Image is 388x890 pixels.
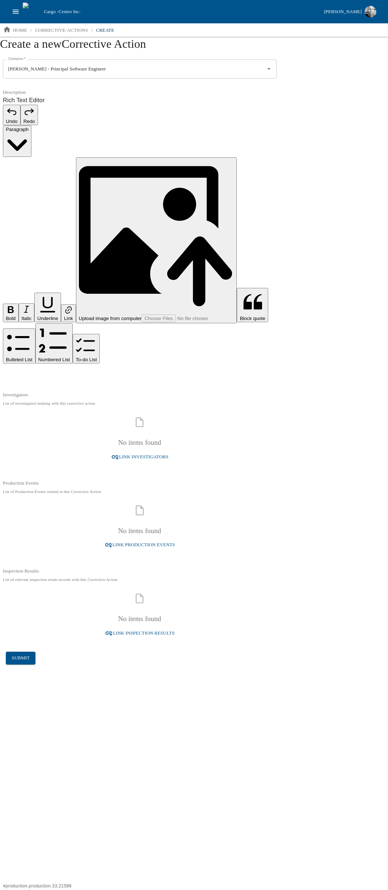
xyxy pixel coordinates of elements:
span: To-do List [76,357,97,362]
button: Upload image from computer [76,157,237,323]
img: cargo logo [23,3,41,21]
span: Redo [23,119,35,124]
span: Paragraph [6,127,28,132]
span: Centro Inc. [58,9,80,14]
button: Undo [3,105,20,125]
button: Bulleted List [3,328,35,364]
div: Cargo - [41,8,321,15]
span: Corrective Action [62,37,146,50]
h6: No items found [118,525,161,536]
p: home [13,27,27,34]
span: Bulleted List [6,357,33,362]
label: Inspection Results [3,568,39,574]
a: corrective-actions [32,24,91,36]
button: Italic [19,303,34,322]
p: corrective-actions [35,27,88,34]
div: [PERSON_NAME] [324,8,362,16]
span: Numbered List [38,357,70,362]
span: Upload image from computer [79,316,142,321]
div: Rich Text Editor. Editing area: main. Press Alt+0 for help. [3,370,277,378]
span: Link Inspection Results [113,629,175,637]
button: Paragraph, Heading [3,126,31,157]
h6: No items found [118,437,161,448]
p: List of relevant inspection result records with this Corrective Action [3,576,277,583]
label: Investigators [3,392,28,397]
span: Link Investigators [119,453,168,461]
span: Bold [6,316,16,321]
label: Rich Text Editor [3,96,277,105]
span: Underline [37,316,58,321]
button: Redo [20,105,38,125]
button: Open [264,64,274,74]
img: Profile image [365,6,376,18]
label: Champion [8,56,26,61]
label: Production Events [3,480,39,486]
button: Block quote [237,288,268,322]
button: To-do List [73,334,100,364]
button: Link Investigators [108,451,171,463]
span: Block quote [240,316,265,321]
button: Underline [34,293,61,322]
span: Italic [22,316,31,321]
button: [PERSON_NAME] [321,4,379,20]
li: / [91,27,93,34]
p: create [96,27,114,34]
button: Link Inspection Results [102,627,178,640]
span: Undo [6,119,18,124]
button: open drawer [9,5,23,19]
button: Numbered List [35,323,73,364]
span: Link Production Events [113,541,175,549]
label: Description [3,89,277,96]
p: List of investigators helping with this corrective action [3,400,277,407]
button: Link Production Events [102,539,178,551]
span: Link [64,316,73,321]
a: create [93,24,117,36]
p: List of Production Events related to this Corrective Action [3,488,277,495]
h6: No items found [118,613,161,624]
div: Editor toolbar [3,105,277,364]
button: Bold [3,304,19,322]
li: / [30,27,32,34]
button: submit [6,652,35,664]
button: Link [61,304,76,322]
